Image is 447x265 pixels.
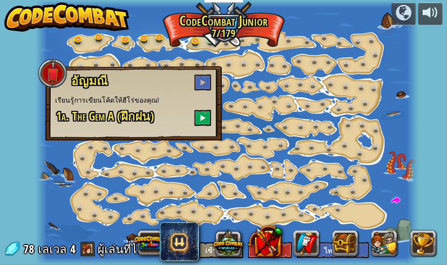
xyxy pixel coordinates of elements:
[23,241,37,257] span: 78
[38,241,67,257] span: เลเวล
[207,27,214,41] img: level-banner-started.png
[55,95,212,105] p: เรียนรู้การเขียนโค้ดให้ฮีโร่ของคุณ!
[71,72,108,89] span: อัญมณี
[391,2,416,25] button: แคมเปญ
[70,241,76,257] span: 4
[4,2,129,32] img: CodeCombat - Learn how to code by playing a game
[97,241,194,257] span: ผู้เล่นที่ไม่ระบุตัวตน
[56,108,154,124] span: 1a. The Gem A (ฝึกฝน)
[418,2,443,25] button: ปรับระดับเสียง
